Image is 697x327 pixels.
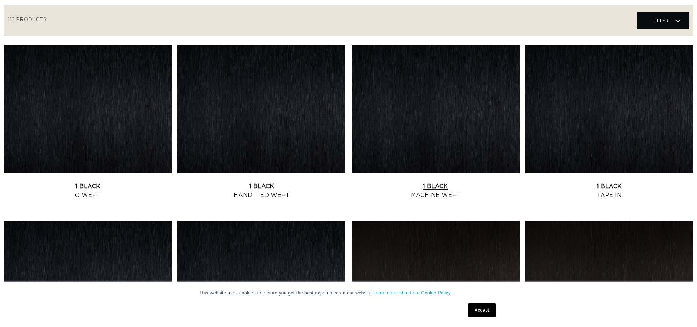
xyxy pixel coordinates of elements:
a: Accept [468,303,495,317]
a: 1 Black Q Weft [4,182,172,200]
a: 1 Black Machine Weft [352,182,520,200]
a: Learn more about our Cookie Policy. [373,290,452,296]
a: 1 Black Tape In [525,182,693,200]
summary: Filter [637,12,689,29]
a: 1 Black Hand Tied Weft [177,182,345,200]
span: Filter [652,14,669,27]
p: This website uses cookies to ensure you get the best experience on our website. [199,290,498,296]
iframe: Chat Widget [660,292,697,327]
span: 116 products [8,17,46,22]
